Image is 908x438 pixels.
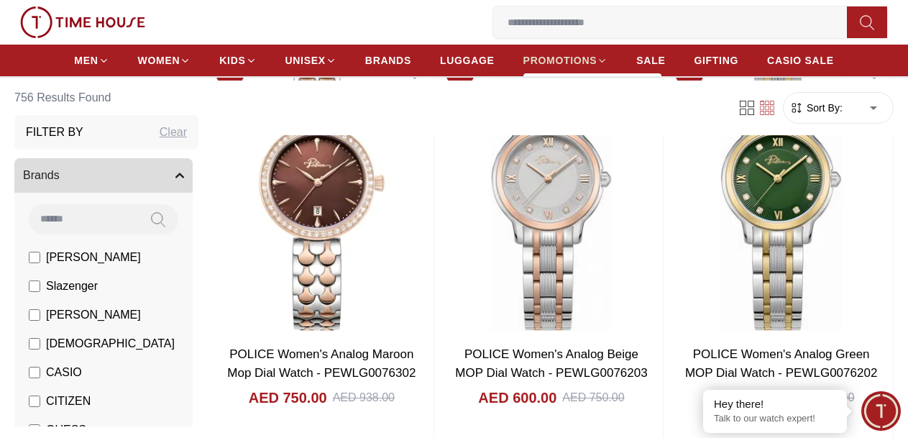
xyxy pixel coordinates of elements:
[333,389,395,406] div: AED 938.00
[365,53,411,68] span: BRANDS
[74,47,109,73] a: MEN
[669,53,893,337] img: POLICE Women's Analog Green MOP Dial Watch - PEWLG0076202
[14,158,193,193] button: Brands
[14,81,198,115] h6: 756 Results Found
[861,391,901,431] div: Chat Widget
[46,278,98,295] span: Slazenger
[46,364,82,381] span: CASIO
[440,53,495,68] span: LUGGAGE
[46,335,175,352] span: [DEMOGRAPHIC_DATA]
[219,47,256,73] a: KIDS
[138,47,191,73] a: WOMEN
[478,388,556,408] h4: AED 600.00
[46,249,141,266] span: [PERSON_NAME]
[46,393,91,410] span: CITIZEN
[29,367,40,378] input: CASIO
[23,167,60,184] span: Brands
[804,101,843,115] span: Sort By:
[767,47,834,73] a: CASIO SALE
[523,53,597,68] span: PROMOTIONS
[138,53,180,68] span: WOMEN
[440,53,664,337] img: POLICE Women's Analog Beige MOP Dial Watch - PEWLG0076203
[636,47,665,73] a: SALE
[455,347,647,380] a: POLICE Women's Analog Beige MOP Dial Watch - PEWLG0076203
[535,79,650,93] a: Citizen Promotion
[365,47,411,73] a: BRANDS
[285,53,326,68] span: UNISEX
[440,47,495,73] a: LUGGAGE
[789,101,843,115] button: Sort By:
[285,47,336,73] a: UNISEX
[29,338,40,350] input: [DEMOGRAPHIC_DATA]
[219,53,245,68] span: KIDS
[46,306,141,324] span: [PERSON_NAME]
[562,389,624,406] div: AED 750.00
[227,347,416,380] a: POLICE Women's Analog Maroon Mop Dial Watch - PEWLG0076302
[29,396,40,407] input: CITIZEN
[685,347,877,380] a: POLICE Women's Analog Green MOP Dial Watch - PEWLG0076202
[636,53,665,68] span: SALE
[714,413,836,425] p: Talk to our watch expert!
[29,309,40,321] input: [PERSON_NAME]
[29,424,40,436] input: GUESS
[160,124,187,141] div: Clear
[714,397,836,411] div: Hey there!
[523,47,608,73] a: PROMOTIONS
[694,47,738,73] a: GIFTING
[708,388,787,408] h4: AED 600.00
[210,53,434,337] img: POLICE Women's Analog Maroon Mop Dial Watch - PEWLG0076302
[249,388,327,408] h4: AED 750.00
[29,280,40,292] input: Slazenger
[767,53,834,68] span: CASIO SALE
[74,53,98,68] span: MEN
[20,6,145,38] img: ...
[26,124,83,141] h3: Filter By
[29,252,40,263] input: [PERSON_NAME]
[694,53,738,68] span: GIFTING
